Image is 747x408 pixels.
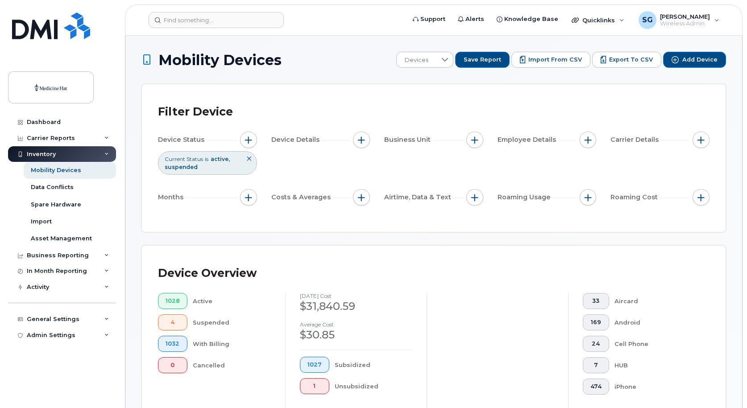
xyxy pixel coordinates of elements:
[166,297,180,305] span: 1028
[300,293,412,299] h4: [DATE] cost
[590,383,602,390] span: 474
[211,156,230,162] span: active
[384,193,454,202] span: Airtime, Data & Text
[464,56,501,64] span: Save Report
[193,357,271,373] div: Cancelled
[205,155,208,163] span: is
[583,293,609,309] button: 33
[193,336,271,352] div: With Billing
[590,319,602,326] span: 169
[166,340,180,347] span: 1032
[166,362,180,369] span: 0
[300,327,412,342] div: $30.85
[158,357,187,373] button: 0
[158,293,187,309] button: 1028
[271,193,333,202] span: Costs & Averages
[498,193,553,202] span: Roaming Usage
[158,100,233,124] div: Filter Device
[166,319,180,326] span: 4
[610,193,660,202] span: Roaming Cost
[307,383,322,390] span: 1
[511,52,590,68] button: Import from CSV
[300,378,329,394] button: 1
[165,155,203,163] span: Current Status
[614,379,696,395] div: iPhone
[498,135,559,144] span: Employee Details
[592,52,661,68] button: Export to CSV
[614,336,696,352] div: Cell Phone
[590,362,602,369] span: 7
[614,314,696,330] div: Android
[614,293,696,309] div: Aircard
[590,340,602,347] span: 24
[609,56,653,64] span: Export to CSV
[590,297,602,305] span: 33
[300,321,412,327] h4: Average cost
[335,357,413,373] div: Subsidized
[528,56,582,64] span: Import from CSV
[455,52,510,68] button: Save Report
[663,52,726,68] button: Add Device
[397,52,436,68] span: Devices
[583,357,609,373] button: 7
[583,336,609,352] button: 24
[158,193,186,202] span: Months
[271,135,322,144] span: Device Details
[583,314,609,330] button: 169
[158,135,207,144] span: Device Status
[682,56,718,64] span: Add Device
[158,336,187,352] button: 1032
[300,357,329,373] button: 1027
[158,262,257,285] div: Device Overview
[300,299,412,314] div: $31,840.59
[610,135,661,144] span: Carrier Details
[307,361,322,368] span: 1027
[193,293,271,309] div: Active
[384,135,433,144] span: Business Unit
[583,379,609,395] button: 474
[614,357,696,373] div: HUB
[158,314,187,330] button: 4
[193,314,271,330] div: Suspended
[165,164,198,170] span: suspended
[335,378,413,394] div: Unsubsidized
[158,52,282,68] span: Mobility Devices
